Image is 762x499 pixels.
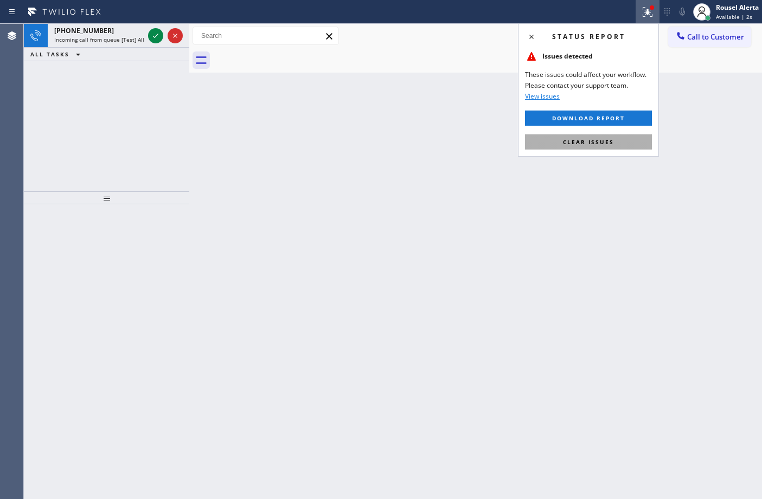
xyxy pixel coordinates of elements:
[675,4,690,20] button: Mute
[716,3,759,12] div: Rousel Alerta
[687,32,744,42] span: Call to Customer
[30,50,69,58] span: ALL TASKS
[148,28,163,43] button: Accept
[54,36,144,43] span: Incoming call from queue [Test] All
[716,13,752,21] span: Available | 2s
[54,26,114,35] span: [PHONE_NUMBER]
[168,28,183,43] button: Reject
[24,48,91,61] button: ALL TASKS
[668,27,751,47] button: Call to Customer
[193,27,338,44] input: Search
